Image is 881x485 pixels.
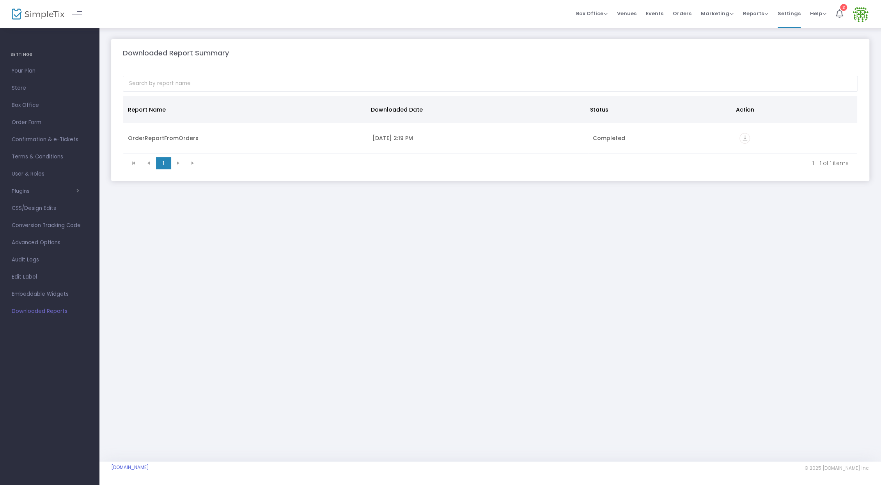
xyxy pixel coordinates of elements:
[123,76,858,92] input: Search by report name
[12,152,88,162] span: Terms & Conditions
[156,157,171,169] span: Page 1
[617,4,636,23] span: Venues
[12,100,88,110] span: Box Office
[12,66,88,76] span: Your Plan
[123,96,857,154] div: Data table
[12,135,88,145] span: Confirmation & e-Tickets
[12,83,88,93] span: Store
[12,117,88,128] span: Order Form
[12,238,88,248] span: Advanced Options
[206,159,849,167] kendo-pager-info: 1 - 1 of 1 items
[12,272,88,282] span: Edit Label
[739,133,750,144] i: vertical_align_bottom
[12,306,88,316] span: Downloaded Reports
[372,134,583,142] div: 9/17/2025 2:19 PM
[810,10,826,17] span: Help
[701,10,734,17] span: Marketing
[576,10,608,17] span: Box Office
[12,289,88,299] span: Embeddable Widgets
[739,135,750,143] a: vertical_align_bottom
[12,203,88,213] span: CSS/Design Edits
[585,96,731,123] th: Status
[646,4,663,23] span: Events
[366,96,585,123] th: Downloaded Date
[12,220,88,231] span: Conversion Tracking Code
[11,47,89,62] h4: SETTINGS
[593,134,730,142] div: Completed
[12,188,79,194] button: Plugins
[123,96,366,123] th: Report Name
[840,4,847,11] div: 2
[111,464,149,471] a: [DOMAIN_NAME]
[673,4,691,23] span: Orders
[731,96,853,123] th: Action
[778,4,801,23] span: Settings
[12,169,88,179] span: User & Roles
[739,133,853,144] div: https://go.SimpleTix.com/tw40g
[805,465,869,471] span: © 2025 [DOMAIN_NAME] Inc.
[12,255,88,265] span: Audit Logs
[123,48,229,58] m-panel-title: Downloaded Report Summary
[743,10,768,17] span: Reports
[128,134,363,142] div: OrderReportFromOrders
